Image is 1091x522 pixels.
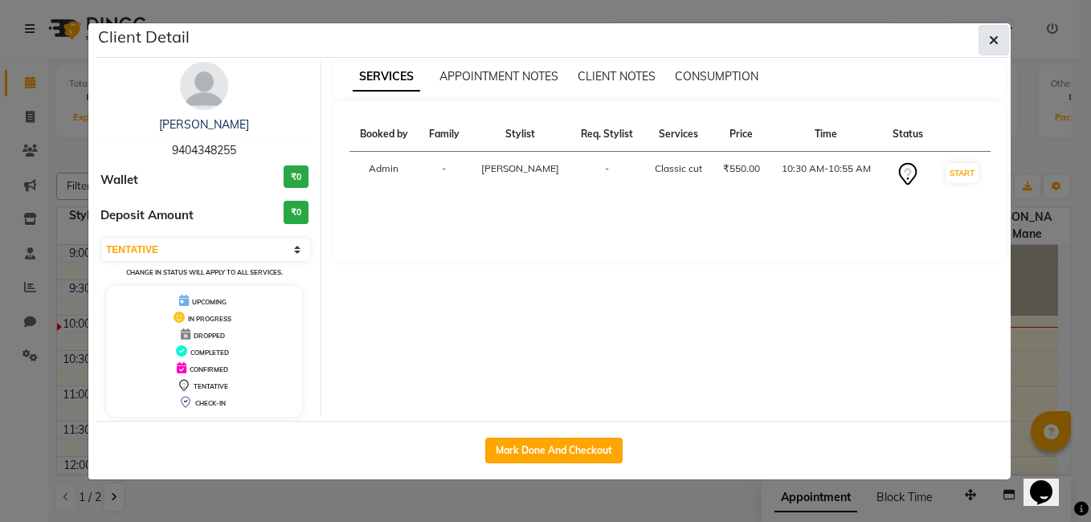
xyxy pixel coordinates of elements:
[644,117,713,152] th: Services
[195,399,226,407] span: CHECK-IN
[882,117,934,152] th: Status
[470,117,570,152] th: Stylist
[98,25,190,49] h5: Client Detail
[439,69,558,84] span: APPOINTMENT NOTES
[349,152,419,198] td: Admin
[946,163,979,183] button: START
[570,152,644,198] td: -
[284,201,309,224] h3: ₹0
[770,152,882,198] td: 10:30 AM-10:55 AM
[570,117,644,152] th: Req. Stylist
[192,298,227,306] span: UPCOMING
[190,349,229,357] span: COMPLETED
[188,315,231,323] span: IN PROGRESS
[126,268,283,276] small: Change in status will apply to all services.
[1024,458,1075,506] iframe: chat widget
[172,143,236,157] span: 9404348255
[675,69,758,84] span: CONSUMPTION
[653,161,703,176] div: Classic cut
[349,117,419,152] th: Booked by
[194,332,225,340] span: DROPPED
[419,152,470,198] td: -
[159,117,249,132] a: [PERSON_NAME]
[284,165,309,189] h3: ₹0
[194,382,228,390] span: TENTATIVE
[100,171,138,190] span: Wallet
[180,62,228,110] img: avatar
[485,438,623,463] button: Mark Done And Checkout
[578,69,656,84] span: CLIENT NOTES
[353,63,420,92] span: SERVICES
[770,117,882,152] th: Time
[190,365,228,373] span: CONFIRMED
[419,117,470,152] th: Family
[100,206,194,225] span: Deposit Amount
[481,162,559,174] span: [PERSON_NAME]
[722,161,761,176] div: ₹550.00
[713,117,770,152] th: Price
